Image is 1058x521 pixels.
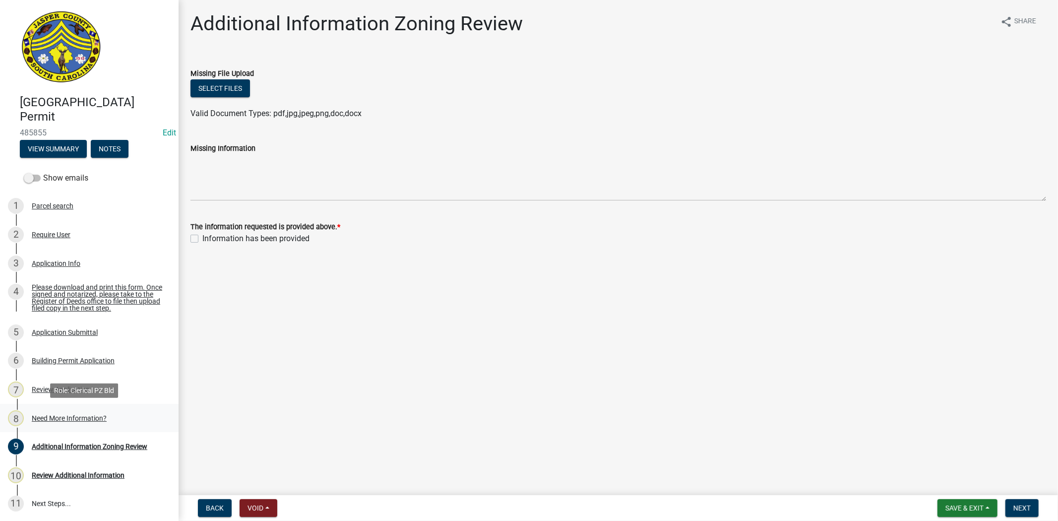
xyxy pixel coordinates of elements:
h1: Additional Information Zoning Review [190,12,523,36]
div: 2 [8,227,24,243]
button: shareShare [993,12,1044,31]
h4: [GEOGRAPHIC_DATA] Permit [20,95,171,124]
wm-modal-confirm: Notes [91,145,128,153]
span: Void [248,504,263,512]
label: Show emails [24,172,88,184]
div: 6 [8,353,24,369]
button: Next [1005,499,1039,517]
div: Require User [32,231,70,238]
div: 8 [8,410,24,426]
div: 7 [8,382,24,397]
div: 10 [8,467,24,483]
div: Review Additional Information [32,472,124,479]
button: View Summary [20,140,87,158]
span: Valid Document Types: pdf,jpg,jpeg,png,doc,docx [190,109,362,118]
div: Parcel search [32,202,73,209]
span: Save & Exit [945,504,984,512]
div: 3 [8,256,24,271]
button: Notes [91,140,128,158]
label: The information requested is provided above. [190,224,340,231]
div: Please download and print this form. Once signed and notarized, please take to the Register of De... [32,284,163,312]
span: Share [1014,16,1036,28]
wm-modal-confirm: Summary [20,145,87,153]
div: Role: Clerical PZ Bld [50,383,118,397]
button: Void [240,499,277,517]
div: Building Permit Application [32,357,115,364]
div: 1 [8,198,24,214]
i: share [1000,16,1012,28]
button: Save & Exit [937,499,997,517]
span: Back [206,504,224,512]
label: Information has been provided [202,233,310,245]
a: Edit [163,128,176,137]
div: Additional Information Zoning Review [32,443,147,450]
wm-modal-confirm: Edit Application Number [163,128,176,137]
label: Missing File Upload [190,70,254,77]
label: Missing Information [190,145,255,152]
div: 4 [8,284,24,300]
div: Application Submittal [32,329,98,336]
div: 5 [8,325,24,340]
div: 9 [8,439,24,455]
div: Review Application [32,386,90,393]
span: Next [1013,504,1031,512]
div: 11 [8,496,24,512]
button: Back [198,499,232,517]
img: Jasper County, South Carolina [20,10,103,85]
div: Application Info [32,260,80,267]
div: Need More Information? [32,415,107,422]
span: 485855 [20,128,159,137]
button: Select files [190,79,250,97]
